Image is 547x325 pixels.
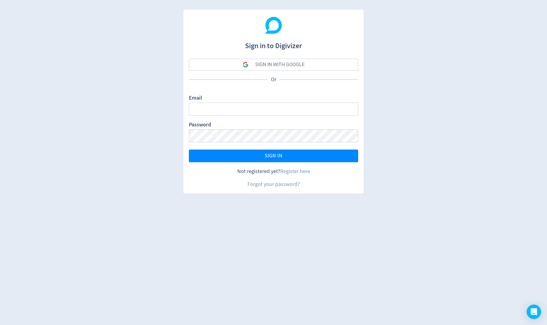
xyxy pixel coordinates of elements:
[280,168,310,175] a: Register here
[255,59,305,71] div: SIGN IN WITH GOOGLE
[265,17,282,34] img: Digivizer Logo
[247,181,300,188] a: Forgot your password?
[189,168,358,175] div: Not registered yet?
[189,121,211,129] label: Password
[527,305,541,319] div: Open Intercom Messenger
[189,150,358,162] button: SIGN IN
[189,36,358,51] h1: Sign in to Digivizer
[268,76,279,83] p: Or
[189,59,358,71] button: SIGN IN WITH GOOGLE
[265,153,282,159] span: SIGN IN
[189,94,202,103] label: Email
